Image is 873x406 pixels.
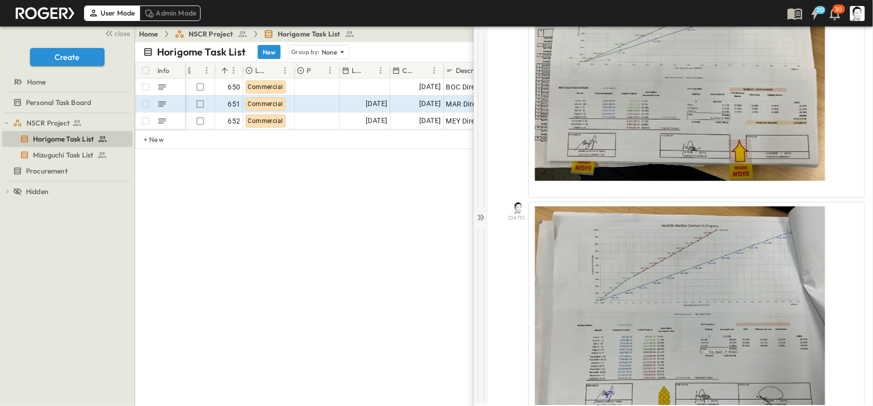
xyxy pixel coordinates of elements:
span: Hidden [26,186,49,196]
button: Menu [201,64,213,76]
span: NSCR Project [27,118,70,128]
button: Menu [279,64,291,76]
div: test [2,163,133,179]
button: Sort [313,65,324,76]
span: Commercial [248,83,283,90]
button: Menu [375,64,387,76]
p: Last Email Date [352,65,362,75]
span: [DATE] [508,214,524,222]
button: Sort [364,65,375,76]
p: + New [144,134,150,144]
span: [DATE] [419,98,441,109]
button: Sort [219,65,230,76]
nav: breadcrumbs [139,29,361,39]
p: Priority [307,65,311,75]
div: User Mode [84,5,140,20]
div: test [2,115,133,131]
div: Info [158,56,170,84]
span: 652 [228,116,240,126]
span: [DATE] [419,81,441,92]
div: test [2,131,133,147]
p: Description [456,65,492,75]
button: Menu [228,64,240,76]
span: 651 [228,99,240,109]
p: None [322,47,338,57]
div: test [2,147,133,163]
span: MAR Direct Worklife [446,99,511,109]
p: 30 [835,5,842,13]
span: MEY Direct Worklife [446,116,510,126]
h6: 20 [817,6,824,14]
div: Admin Mode [140,5,201,20]
button: Menu [428,64,440,76]
span: [DATE] [366,115,387,126]
button: Create [30,48,105,66]
button: Menu [324,64,336,76]
span: Commercial [248,100,283,107]
span: [DATE] [366,98,387,109]
button: Sort [268,65,279,76]
span: 650 [228,82,240,92]
span: Mizuguchi Task List [33,150,93,160]
img: Profile Picture [512,202,524,214]
p: Group by: [291,47,320,57]
span: [DATE] [419,115,441,126]
div: test [2,94,133,110]
p: Log [255,65,266,75]
span: BOC Direct Worklife [446,82,510,92]
button: Sort [417,65,428,76]
button: New [258,45,281,59]
span: Procurement [26,166,68,176]
span: close [115,28,131,38]
span: NSCR Project [189,29,234,39]
p: Horigome Task List [157,45,246,59]
a: Home [139,29,159,39]
img: Profile Picture [850,6,865,21]
span: Personal Task Board [26,97,91,107]
span: Home [27,77,46,87]
span: Horigome Task List [278,29,341,39]
button: Sort [193,65,204,76]
p: Created [402,65,415,75]
span: Horigome Task List [33,134,94,144]
span: Commercial [248,117,283,124]
div: Info [156,62,186,78]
